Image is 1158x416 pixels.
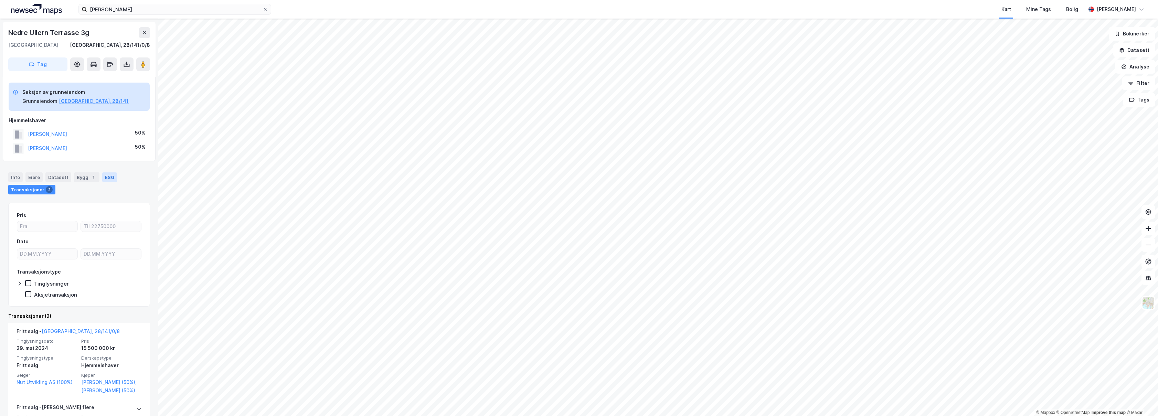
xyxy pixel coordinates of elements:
a: OpenStreetMap [1056,410,1090,415]
div: Transaksjoner (2) [8,312,150,320]
div: 15 500 000 kr [81,344,142,352]
div: Transaksjonstype [17,268,61,276]
div: Nedre Ullern Terrasse 3g [8,27,91,38]
div: [PERSON_NAME] [1097,5,1136,13]
a: [GEOGRAPHIC_DATA], 28/141/0/8 [42,328,120,334]
div: Info [8,172,23,182]
img: Z [1142,296,1155,309]
div: 50% [135,129,146,137]
div: Fritt salg - [17,327,120,338]
div: 2 [46,186,53,193]
div: Eiere [25,172,43,182]
button: Datasett [1113,43,1155,57]
input: DD.MM.YYYY [81,249,141,259]
button: Analyse [1115,60,1155,74]
div: Fritt salg - [PERSON_NAME] flere [17,403,94,414]
div: Kart [1001,5,1011,13]
div: 50% [135,143,146,151]
iframe: Chat Widget [1124,383,1158,416]
span: Selger [17,372,77,378]
input: Søk på adresse, matrikkel, gårdeiere, leietakere eller personer [87,4,263,14]
div: Seksjon av grunneiendom [22,88,129,96]
div: Datasett [45,172,71,182]
div: [GEOGRAPHIC_DATA], 28/141/0/8 [70,41,150,49]
span: Kjøper [81,372,142,378]
div: ESG [102,172,117,182]
img: logo.a4113a55bc3d86da70a041830d287a7e.svg [11,4,62,14]
input: Til 22750000 [81,221,141,232]
div: Transaksjoner [8,185,55,194]
a: [PERSON_NAME] (50%) [81,386,142,395]
div: Bygg [74,172,99,182]
input: Fra [17,221,77,232]
div: Mine Tags [1026,5,1051,13]
div: Kontrollprogram for chat [1124,383,1158,416]
div: 29. mai 2024 [17,344,77,352]
span: Eierskapstype [81,355,142,361]
a: Improve this map [1092,410,1126,415]
div: Grunneiendom [22,97,57,105]
div: [GEOGRAPHIC_DATA] [8,41,59,49]
button: Tags [1123,93,1155,107]
div: Tinglysninger [34,280,69,287]
div: Fritt salg [17,361,77,370]
span: Pris [81,338,142,344]
div: Bolig [1066,5,1078,13]
a: Nut Utvikling AS (100%) [17,378,77,386]
a: Mapbox [1036,410,1055,415]
div: Hjemmelshaver [9,116,150,125]
div: Hjemmelshaver [81,361,142,370]
div: 1 [90,174,97,181]
button: [GEOGRAPHIC_DATA], 28/141 [59,97,129,105]
a: [PERSON_NAME] (50%), [81,378,142,386]
input: DD.MM.YYYY [17,249,77,259]
span: Tinglysningsdato [17,338,77,344]
button: Filter [1122,76,1155,90]
button: Tag [8,57,67,71]
div: Pris [17,211,26,220]
span: Tinglysningstype [17,355,77,361]
button: Bokmerker [1109,27,1155,41]
div: Aksjetransaksjon [34,291,77,298]
div: Dato [17,237,29,246]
